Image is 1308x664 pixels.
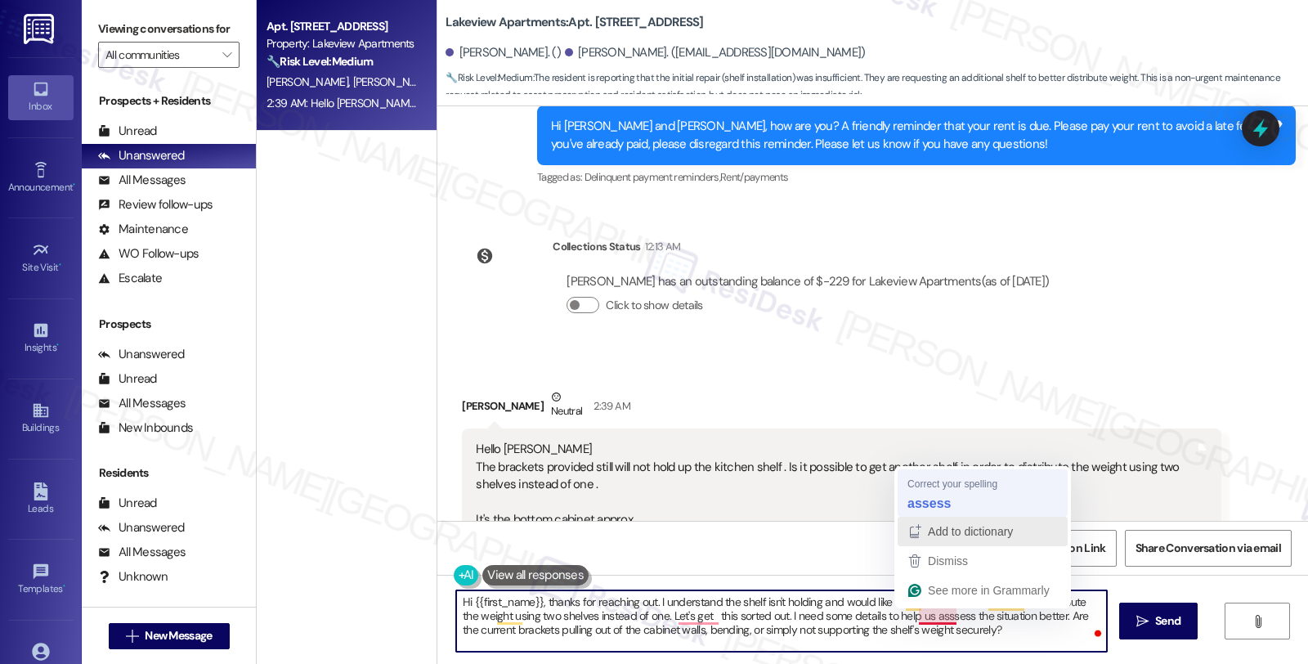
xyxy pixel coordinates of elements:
div: Apt. [STREET_ADDRESS] [267,18,418,35]
a: Insights • [8,316,74,361]
div: Property: Lakeview Apartments [267,35,418,52]
div: Neutral [548,388,585,423]
div: Tagged as: [537,165,1296,189]
label: Viewing conversations for [98,16,240,42]
span: Rent/payments [720,170,789,184]
div: Prospects [82,316,256,333]
div: Unknown [98,568,168,585]
div: Unread [98,370,157,388]
div: [PERSON_NAME] has an outstanding balance of $-229 for Lakeview Apartments (as of [DATE]) [567,273,1049,290]
div: [PERSON_NAME]. () [446,44,561,61]
a: Buildings [8,397,74,441]
i:  [1136,615,1149,628]
div: Hi [PERSON_NAME] and [PERSON_NAME], how are you? A friendly reminder that your rent is due. Pleas... [551,118,1270,153]
div: Residents [82,464,256,482]
span: [PERSON_NAME] [267,74,353,89]
i:  [1252,615,1264,628]
a: Site Visit • [8,236,74,280]
span: • [63,581,65,592]
div: Review follow-ups [98,196,213,213]
span: Delinquent payment reminders , [585,170,720,184]
div: [PERSON_NAME] [462,388,1221,428]
label: Click to show details [606,297,702,314]
button: Share Conversation via email [1125,530,1292,567]
div: WO Follow-ups [98,245,199,262]
i:  [126,630,138,643]
div: All Messages [98,172,186,189]
strong: 🔧 Risk Level: Medium [446,71,532,84]
a: Templates • [8,558,74,602]
span: New Message [145,627,212,644]
input: All communities [105,42,213,68]
div: 12:13 AM [641,238,681,255]
div: Collections Status [553,238,640,255]
b: Lakeview Apartments: Apt. [STREET_ADDRESS] [446,14,703,31]
div: Unread [98,495,157,512]
span: : The resident is reporting that the initial repair (shelf installation) was insufficient. They a... [446,70,1308,105]
button: Send [1119,603,1198,639]
textarea: To enrich screen reader interactions, please activate Accessibility in Grammarly extension settings [456,590,1107,652]
div: Maintenance [98,221,188,238]
div: Unanswered [98,147,185,164]
span: Send [1155,612,1180,630]
span: • [73,179,75,191]
div: All Messages [98,395,186,412]
span: • [56,339,59,351]
span: Get Conversation Link [992,540,1105,557]
div: Unread [98,123,157,140]
div: Prospects + Residents [82,92,256,110]
div: Unanswered [98,346,185,363]
div: Escalate [98,270,162,287]
div: All Messages [98,544,186,561]
div: [PERSON_NAME]. ([EMAIL_ADDRESS][DOMAIN_NAME]) [565,44,866,61]
div: 2:39 AM [589,397,629,415]
i:  [222,48,231,61]
span: [PERSON_NAME] [353,74,435,89]
button: New Message [109,623,230,649]
span: • [59,259,61,271]
div: Unanswered [98,519,185,536]
div: New Inbounds [98,419,193,437]
a: Inbox [8,75,74,119]
img: ResiDesk Logo [24,14,57,44]
strong: 🔧 Risk Level: Medium [267,54,373,69]
a: Leads [8,478,74,522]
span: Share Conversation via email [1136,540,1281,557]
